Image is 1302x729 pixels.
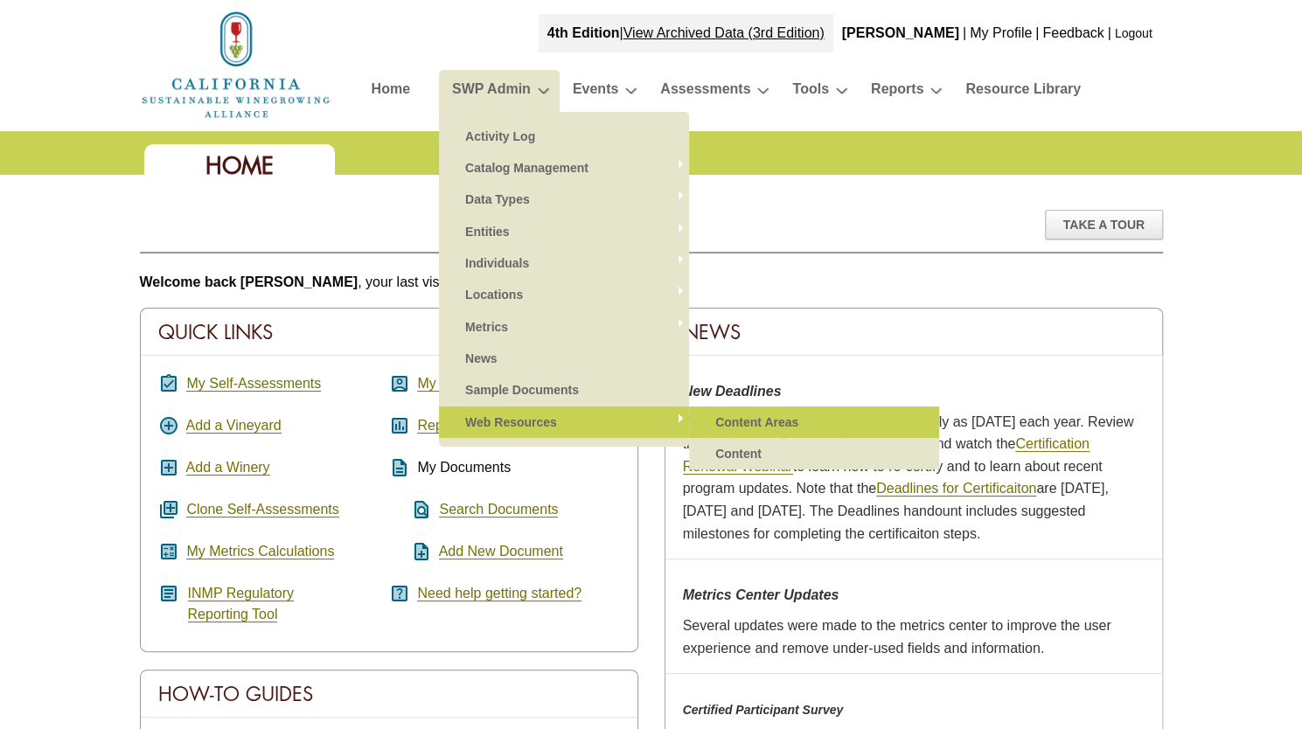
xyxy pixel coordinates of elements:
[539,14,833,52] div: |
[417,586,581,601] a: Need help getting started?
[547,25,620,40] strong: 4th Edition
[683,587,839,602] strong: Metrics Center Updates
[186,460,270,476] a: Add a Winery
[573,77,618,108] a: Events
[965,77,1081,108] a: Resource Library
[389,583,410,604] i: help_center
[140,271,1163,294] p: , your last visit was [DATE].
[1106,14,1113,52] div: |
[186,502,338,517] a: Clone Self-Assessments
[683,618,1111,656] span: Several updates were made to the metrics center to improve the user experience and remove under-u...
[456,406,672,438] a: Web Resources
[456,216,672,247] a: Entities
[676,318,685,336] span: »
[158,583,179,604] i: article
[188,586,295,622] a: INMP RegulatoryReporting Tool
[158,541,179,562] i: calculate
[707,406,922,438] a: Content Areas
[683,436,1090,475] a: Certification Renewal Webinar
[676,413,685,431] span: »
[205,150,274,181] span: Home
[1034,14,1041,52] div: |
[676,254,685,272] span: »
[389,541,432,562] i: note_add
[417,460,511,475] span: My Documents
[439,502,558,517] a: Search Documents
[876,481,1036,496] a: Deadlines for Certificaiton
[792,77,828,108] a: Tools
[623,25,825,40] a: View Archived Data (3rd Edition)
[970,25,1032,40] a: My Profile
[140,274,359,289] b: Welcome back [PERSON_NAME]
[1042,25,1104,40] a: Feedback
[676,223,685,240] span: »
[1115,26,1152,40] a: Logout
[389,415,410,436] i: assessment
[456,343,672,374] a: News
[456,311,672,343] a: Metrics
[186,544,334,559] a: My Metrics Calculations
[372,77,410,108] a: Home
[456,374,672,406] a: Sample Documents
[158,457,179,478] i: add_box
[1045,210,1163,240] div: Take A Tour
[158,499,179,520] i: queue
[660,77,750,108] a: Assessments
[158,373,179,394] i: assignment_turned_in
[683,411,1145,545] p: You can start the Self-Assessment as early as [DATE] each year. Review the handout and watch the ...
[683,703,844,717] em: Certified Participant Survey
[676,286,685,303] span: »
[456,184,672,215] a: Data Types
[389,499,432,520] i: find_in_page
[456,279,672,310] a: Locations
[456,247,672,279] a: Individuals
[871,77,923,108] a: Reports
[683,384,782,399] strong: New Deadlines
[456,152,672,184] a: Catalog Management
[452,77,531,108] a: SWP Admin
[141,309,637,356] div: Quick Links
[676,191,685,208] span: »
[456,121,672,152] a: Activity Log
[140,56,332,71] a: Home
[417,376,479,392] a: My Profile
[665,309,1162,356] div: News
[417,418,466,434] a: Reports
[389,457,410,478] i: description
[707,438,922,469] a: Content
[961,14,968,52] div: |
[141,670,637,718] div: How-To Guides
[186,418,282,434] a: Add a Vineyard
[186,376,321,392] a: My Self-Assessments
[439,544,563,559] a: Add New Document
[389,373,410,394] i: account_box
[158,415,179,436] i: add_circle
[842,25,959,40] b: [PERSON_NAME]
[676,159,685,177] span: »
[140,9,332,121] img: logo_cswa2x.png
